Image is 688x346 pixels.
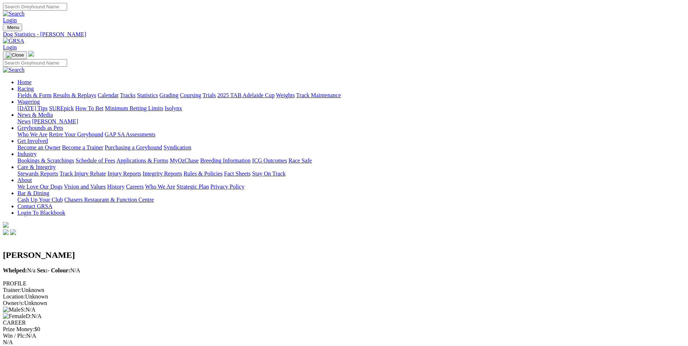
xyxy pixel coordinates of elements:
[17,118,685,125] div: News & Media
[17,184,62,190] a: We Love Our Dogs
[3,313,685,320] div: N/A
[180,92,201,98] a: Coursing
[51,267,80,273] span: N/A
[170,157,199,164] a: MyOzChase
[3,250,685,260] h2: [PERSON_NAME]
[32,118,78,124] a: [PERSON_NAME]
[64,184,106,190] a: Vision and Values
[3,287,21,293] span: Trainer:
[17,170,58,177] a: Stewards Reports
[105,131,156,137] a: GAP SA Assessments
[37,267,48,273] b: Sex:
[17,144,61,151] a: Become an Owner
[137,92,158,98] a: Statistics
[17,184,685,190] div: About
[177,184,209,190] a: Strategic Plan
[6,52,24,58] img: Close
[3,229,9,235] img: facebook.svg
[98,92,119,98] a: Calendar
[17,92,52,98] a: Fields & Form
[107,170,141,177] a: Injury Reports
[3,24,22,31] button: Toggle navigation
[17,164,56,170] a: Care & Integrity
[17,99,40,105] a: Wagering
[164,144,191,151] a: Syndication
[3,300,685,306] div: Unknown
[145,184,175,190] a: Who We Are
[3,11,25,17] img: Search
[10,229,16,235] img: twitter.svg
[116,157,168,164] a: Applications & Forms
[105,144,162,151] a: Purchasing a Greyhound
[3,326,34,332] span: Prize Money:
[17,197,63,203] a: Cash Up Your Club
[51,267,70,273] b: Colour:
[17,170,685,177] div: Care & Integrity
[210,184,244,190] a: Privacy Policy
[17,112,53,118] a: News & Media
[3,51,27,59] button: Toggle navigation
[3,333,685,339] div: N/A
[288,157,312,164] a: Race Safe
[75,105,104,111] a: How To Bet
[17,125,63,131] a: Greyhounds as Pets
[17,203,52,209] a: Contact GRSA
[3,280,685,287] div: PROFILE
[53,92,96,98] a: Results & Replays
[217,92,275,98] a: 2025 TAB Adelaide Cup
[184,170,223,177] a: Rules & Policies
[17,92,685,99] div: Racing
[3,67,25,73] img: Search
[3,267,27,273] b: Whelped:
[3,326,685,333] div: $0
[49,105,74,111] a: SUREpick
[17,197,685,203] div: Bar & Dining
[17,118,30,124] a: News
[160,92,178,98] a: Grading
[165,105,182,111] a: Isolynx
[3,59,67,67] input: Search
[17,151,37,157] a: Industry
[3,306,21,313] img: Male
[75,157,115,164] a: Schedule of Fees
[28,51,34,57] img: logo-grsa-white.png
[17,157,685,164] div: Industry
[3,267,36,273] span: N/a
[3,300,24,306] span: Owner/s:
[202,92,216,98] a: Trials
[3,333,26,339] span: Win / Plc:
[120,92,136,98] a: Tracks
[200,157,251,164] a: Breeding Information
[17,157,74,164] a: Bookings & Scratchings
[3,31,685,38] div: Dog Statistics - [PERSON_NAME]
[17,190,49,196] a: Bar & Dining
[126,184,144,190] a: Careers
[3,38,24,44] img: GRSA
[3,3,67,11] input: Search
[37,267,50,273] span: -
[252,157,287,164] a: ICG Outcomes
[17,131,48,137] a: Who We Are
[59,170,106,177] a: Track Injury Rebate
[62,144,103,151] a: Become a Trainer
[17,105,685,112] div: Wagering
[17,105,48,111] a: [DATE] Tips
[3,17,17,23] a: Login
[64,197,154,203] a: Chasers Restaurant & Function Centre
[296,92,341,98] a: Track Maintenance
[17,131,685,138] div: Greyhounds as Pets
[107,184,124,190] a: History
[3,222,9,228] img: logo-grsa-white.png
[3,306,25,313] span: S:
[17,210,65,216] a: Login To Blackbook
[3,44,17,50] a: Login
[3,339,685,346] div: N/A
[17,86,34,92] a: Racing
[17,144,685,151] div: Get Involved
[17,138,48,144] a: Get Involved
[7,25,19,30] span: Menu
[17,177,32,183] a: About
[3,313,26,320] img: Female
[3,287,685,293] div: Unknown
[3,313,32,319] span: D:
